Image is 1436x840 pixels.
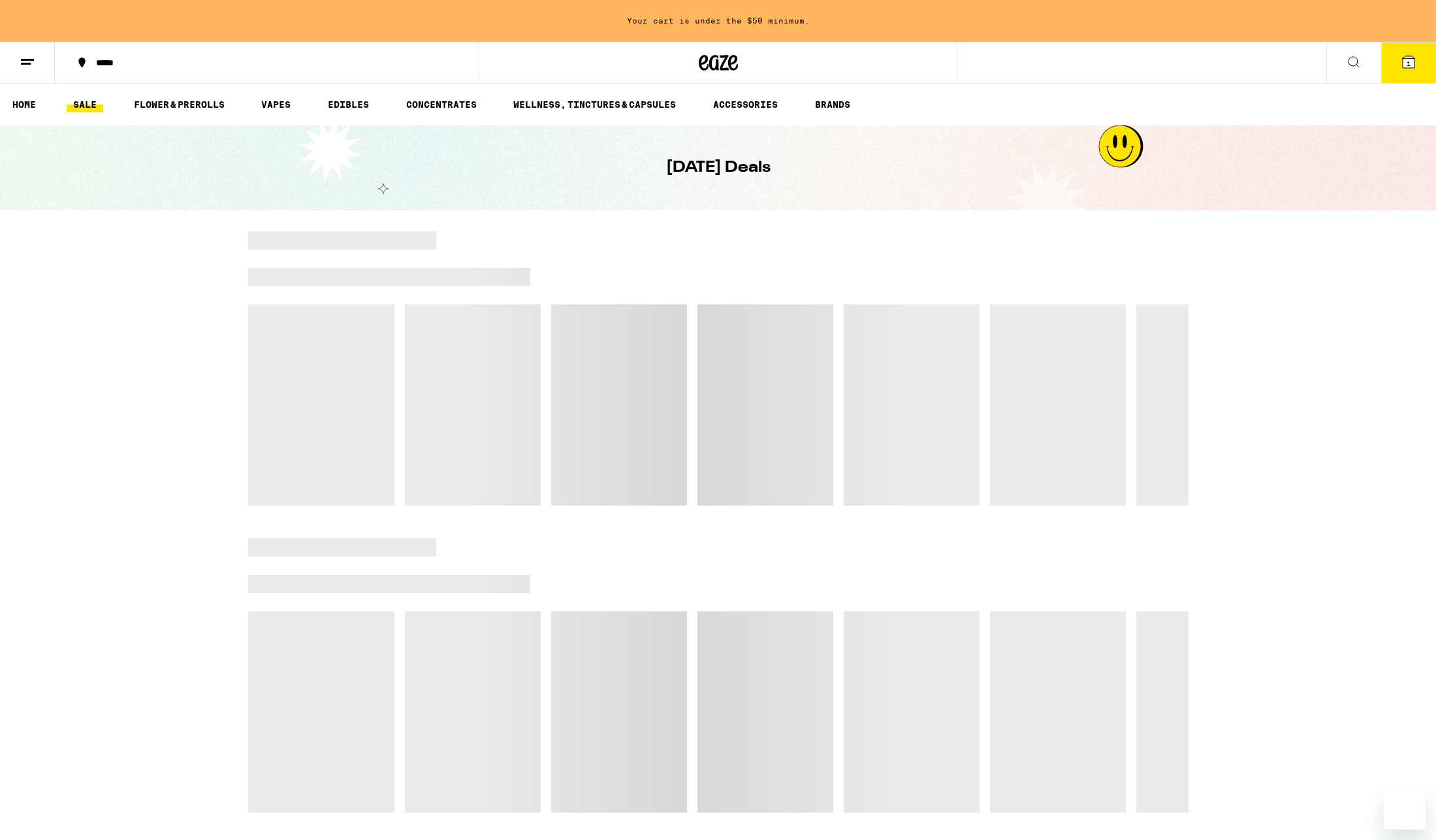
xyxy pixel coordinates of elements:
a: EDIBLES [321,97,375,112]
a: VAPES [255,97,297,112]
span: 1 [1407,59,1411,67]
a: HOME [6,97,42,112]
a: CONCENTRATES [400,97,483,112]
iframe: Button to launch messaging window [1384,788,1426,830]
button: 1 [1381,42,1436,83]
a: FLOWER & PREROLLS [127,97,231,112]
a: WELLNESS, TINCTURES & CAPSULES [507,97,682,112]
a: ACCESSORIES [707,97,784,112]
h1: [DATE] Deals [666,157,771,179]
a: BRANDS [808,97,857,112]
a: SALE [67,97,103,112]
